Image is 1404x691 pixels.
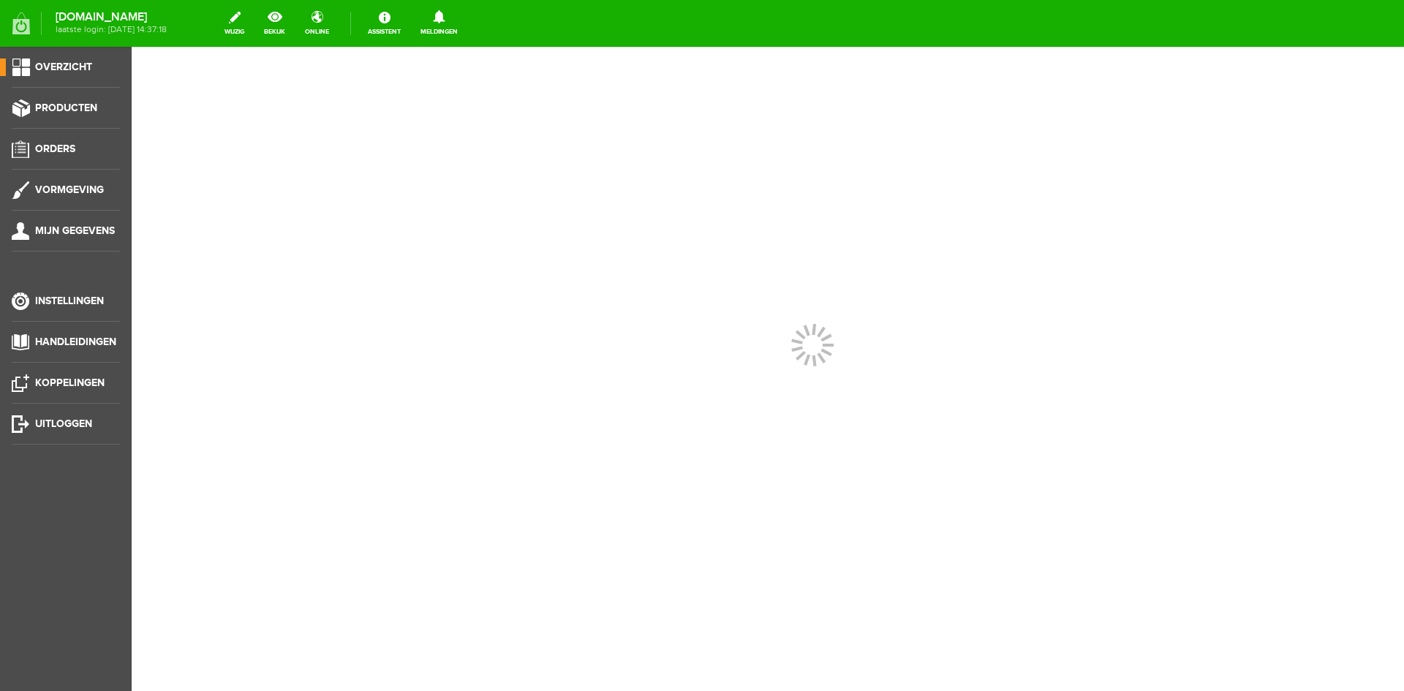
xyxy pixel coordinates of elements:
a: Assistent [359,7,409,39]
span: Vormgeving [35,184,104,196]
span: Instellingen [35,295,104,307]
a: bekijk [255,7,294,39]
a: Meldingen [412,7,467,39]
a: wijzig [216,7,253,39]
span: Mijn gegevens [35,224,115,237]
span: Overzicht [35,61,92,73]
span: Uitloggen [35,418,92,430]
span: Koppelingen [35,377,105,389]
span: Orders [35,143,75,155]
span: Producten [35,102,97,114]
span: laatste login: [DATE] 14:37:18 [56,26,167,34]
a: online [296,7,338,39]
strong: [DOMAIN_NAME] [56,13,167,21]
span: Handleidingen [35,336,116,348]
